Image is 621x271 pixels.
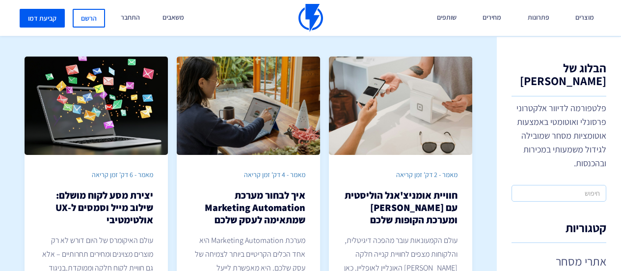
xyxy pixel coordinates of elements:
[512,221,606,243] h4: קטגוריות
[396,170,458,179] span: מאמר - 2 דק' זמן קריאה
[512,185,606,202] input: חיפוש
[73,9,105,28] a: הרשם
[512,101,606,170] p: פלטפורמה לדיוור אלקטרוני פרסונלי ואוטומטי באמצעות אוטומציות מסחר שמובילה לגידול משמעותי במכירות ו...
[244,170,305,179] span: מאמר - 4 דק' זמן קריאה
[512,253,606,270] a: אתרי מסחר
[39,189,153,226] h2: יצירת מסע לקוח מושלם: שילוב מייל וסמסים ל-UX אולטימטיבי
[92,170,153,179] span: מאמר - 6 דק' זמן קריאה
[344,189,458,226] h2: חוויית אומניצ'אנל הוליסטית עם [PERSON_NAME] ומערכת הקופות שלכם
[512,61,606,96] h1: הבלוג של [PERSON_NAME]
[20,9,65,28] a: קביעת דמו
[191,189,305,226] h2: איך לבחור מערכת Marketing Automation שמתאימה לעסק שלכם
